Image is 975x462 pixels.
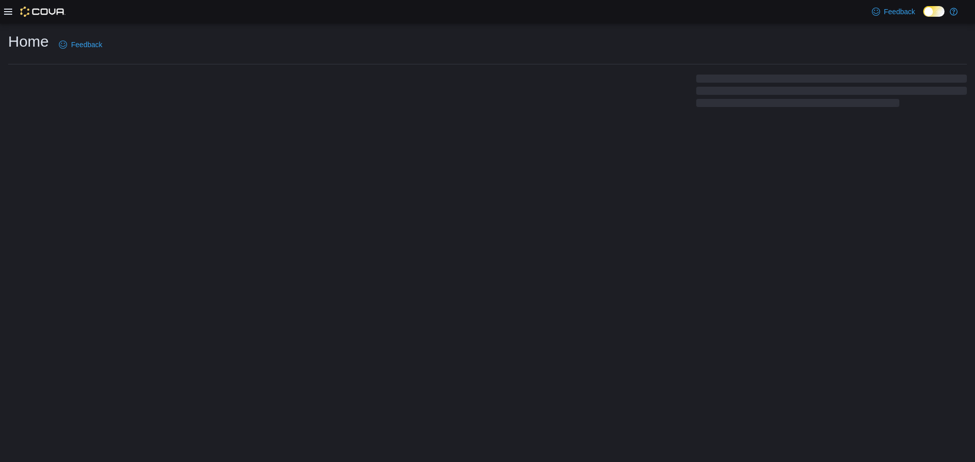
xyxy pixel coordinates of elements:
input: Dark Mode [923,6,945,17]
span: Feedback [71,40,102,50]
span: Loading [696,77,967,109]
img: Cova [20,7,66,17]
a: Feedback [868,2,919,22]
h1: Home [8,31,49,52]
span: Feedback [884,7,915,17]
a: Feedback [55,34,106,55]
